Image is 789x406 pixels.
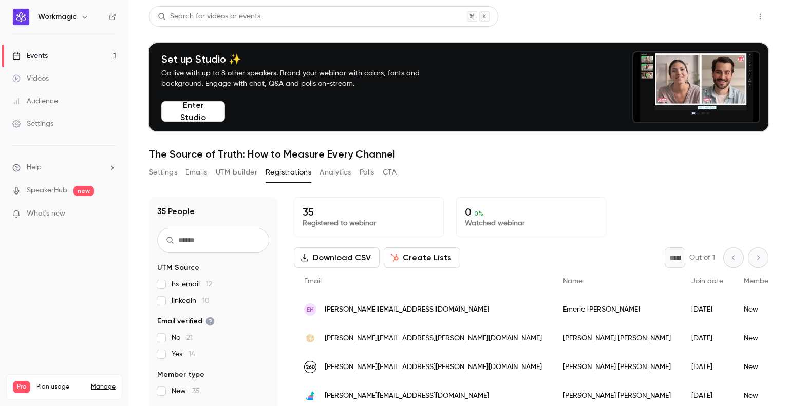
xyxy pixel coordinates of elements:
span: 35 [192,388,200,395]
span: Pro [13,381,30,393]
span: new [73,186,94,196]
h6: Workmagic [38,12,77,22]
span: New [172,386,200,396]
span: [PERSON_NAME][EMAIL_ADDRESS][DOMAIN_NAME] [325,304,489,315]
button: CTA [383,164,397,181]
span: Member type [157,370,204,380]
button: Registrations [266,164,311,181]
span: 21 [186,334,193,341]
span: No [172,333,193,343]
li: help-dropdown-opener [12,162,116,173]
div: [DATE] [681,324,734,353]
button: Polls [360,164,374,181]
span: Plan usage [36,383,85,391]
span: 12 [206,281,212,288]
img: kindredbravely.com [304,332,316,344]
span: hs_email [172,279,212,289]
span: What's new [27,208,65,219]
div: Videos [12,73,49,84]
button: UTM builder [216,164,257,181]
div: [DATE] [681,353,734,381]
a: SpeakerHub [27,185,67,196]
button: Share [703,6,744,27]
button: Emails [185,164,207,181]
span: Member type [744,278,788,285]
a: Manage [91,383,116,391]
p: Registered to webinar [303,218,435,228]
span: 10 [202,297,210,304]
span: 0 % [474,210,483,217]
p: Watched webinar [465,218,597,228]
span: Email verified [157,316,215,326]
button: Download CSV [294,247,380,268]
div: Audience [12,96,58,106]
button: Enter Studio [161,101,225,122]
span: Email [304,278,322,285]
img: Workmagic [13,9,29,25]
span: 14 [189,351,195,358]
p: Out of 1 [689,253,715,263]
button: Analytics [320,164,351,181]
h1: The Source of Truth: How to Measure Every Channel [149,148,768,160]
img: 260samplesale.com [304,361,316,373]
span: [PERSON_NAME][EMAIL_ADDRESS][PERSON_NAME][DOMAIN_NAME] [325,362,542,373]
div: Search for videos or events [158,11,260,22]
div: Events [12,51,48,61]
h1: 35 People [157,205,195,218]
div: [DATE] [681,295,734,324]
button: Create Lists [384,247,460,268]
p: 35 [303,206,435,218]
div: [PERSON_NAME] [PERSON_NAME] [553,353,681,381]
span: Name [563,278,583,285]
span: [PERSON_NAME][EMAIL_ADDRESS][DOMAIN_NAME] [325,391,489,401]
button: Settings [149,164,177,181]
div: Settings [12,119,53,129]
p: 0 [465,206,597,218]
div: Emeric [PERSON_NAME] [553,295,681,324]
p: Go live with up to 8 other speakers. Brand your webinar with colors, fonts and background. Engage... [161,68,444,89]
div: [PERSON_NAME] [PERSON_NAME] [553,324,681,353]
span: [PERSON_NAME][EMAIL_ADDRESS][PERSON_NAME][DOMAIN_NAME] [325,333,542,344]
span: Help [27,162,42,173]
span: UTM Source [157,263,199,273]
span: Join date [691,278,723,285]
h4: Set up Studio ✨ [161,53,444,65]
img: prettylitter.co [304,390,316,402]
span: Yes [172,349,195,359]
span: linkedin [172,296,210,306]
span: EH [307,305,314,314]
